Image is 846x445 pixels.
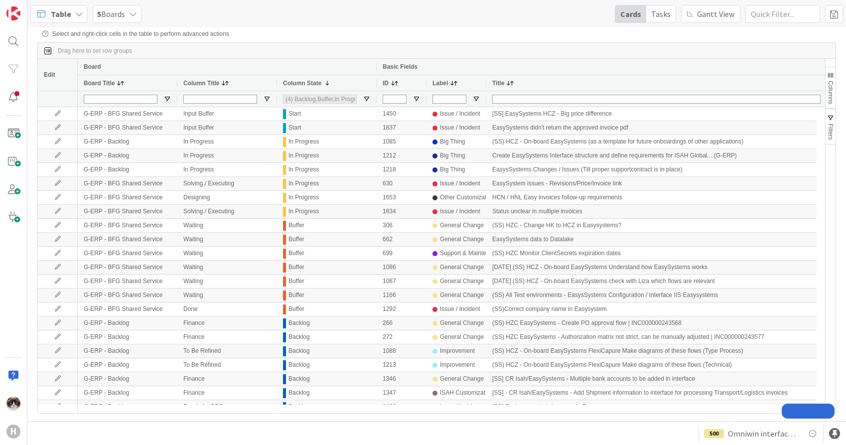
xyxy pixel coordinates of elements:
div: In Progress [177,135,277,148]
div: G-ERP - BFG Shared Service [78,177,177,190]
div: 1212 [377,149,426,162]
span: Column Title [183,80,219,87]
div: General Change [440,233,484,246]
div: [SS] - CR Isah/EasySystems - Add Shipment information to interface for processing Transport/Logis... [486,386,841,400]
div: General Change [440,289,484,301]
div: G-ERP - BFG Shared Service [78,107,177,121]
div: General Change [440,219,484,232]
div: 1085 [377,135,426,148]
div: Backlog [288,401,310,413]
div: Ready for BFG [177,400,277,414]
input: Title Filter Input [492,95,821,104]
div: Issue / Incident [440,303,480,315]
span: Drag here to set row groups [58,47,132,54]
div: In Progress [288,163,319,176]
div: (SS) HZC EasySystems - Create PO approval flow | INC000000243568 [486,316,841,330]
div: Row Groups [58,47,132,54]
div: G-ERP - Backlog [78,330,177,344]
div: ISAH Customization [440,387,493,399]
div: Input Buffer [177,121,277,135]
div: Buffer [288,233,304,246]
div: Buffer [288,219,304,232]
div: 1087 [377,275,426,288]
input: Column Title Filter Input [183,95,257,104]
span: Boards [97,8,125,20]
button: Open Filter Menu [363,95,371,103]
div: Start [288,122,301,134]
div: HCN / HNL Easy invoices follow-up requirements [486,191,841,204]
div: (SS) All Test environments - EasysSystems Configuration / Interface IIS Easysystems [486,289,841,302]
div: General Change [440,261,484,274]
div: 266 [377,316,426,330]
div: G-ERP - Backlog [78,372,177,386]
input: ID Filter Input [383,95,407,104]
div: Done [177,302,277,316]
div: Issue / Incident [440,205,480,218]
div: Input Buffer [177,107,277,121]
div: Backlog [288,359,310,371]
span: Filters [827,124,834,140]
div: H [6,425,20,439]
div: (SS) HZC EasySystems - Authorization matrix not strict, can be manually adjusted | INC000000243577 [486,330,841,344]
div: In Progress [288,136,319,148]
span: Label [432,80,448,87]
span: Omniwin interface HCN Test [728,428,799,440]
span: Columns [827,81,834,104]
button: Open Filter Menu [413,95,421,103]
div: G-ERP - BFG Shared Service [78,121,177,135]
div: Buffer [288,289,304,301]
div: 1166 [377,289,426,302]
div: 1428 [377,400,426,414]
div: In Progress [288,191,319,204]
div: (SS) HZC Monitor ClientSecrets expiration dates [486,247,841,260]
div: Solving / Executing [177,205,277,218]
div: (SS)Correct company name in Easysystem [486,302,841,316]
input: Board Title Filter Input [84,95,157,104]
div: In Progress [288,177,319,190]
div: In Progress [177,149,277,162]
div: 500 [704,429,724,438]
div: Buffer [288,275,304,288]
div: Support & Maintenance [440,247,502,260]
div: Issue / Incident [440,108,480,120]
input: Quick Filter... [745,5,820,23]
div: In Progress [288,205,319,218]
div: G-ERP - BFG Shared Service [78,261,177,274]
div: Backlog [288,345,310,357]
div: Waiting [177,261,277,274]
div: 699 [377,247,426,260]
div: 1218 [377,163,426,176]
div: Waiting [177,247,277,260]
div: Finance [177,316,277,330]
span: Column State [283,80,321,87]
div: [DATE] (SS) HCZ - On-board EasySystems check with Liza which flows are relevant [486,275,841,288]
div: 1450 [377,107,426,121]
div: G-ERP - Backlog [78,135,177,148]
div: [SS] CR Isah/EasySystems - Multiple bank accounts to be added in interface [486,372,841,386]
div: Finance [177,330,277,344]
div: 1837 [377,121,426,135]
div: 272 [377,330,426,344]
input: Label Filter Input [432,95,466,104]
div: G-ERP - Backlog [78,386,177,400]
div: Issue / Incident [440,177,480,190]
div: 1346 [377,372,426,386]
div: G-ERP - Backlog [78,400,177,414]
div: General Change [440,373,484,385]
span: ID [383,80,389,87]
div: G-ERP - BFG Shared Service [78,275,177,288]
div: Buffer [288,303,304,315]
span: Edit [44,71,55,78]
img: Visit kanbanzone.com [6,6,20,20]
div: Status unclear in multiple invoices [486,205,841,218]
div: General Change [440,317,484,329]
div: G-ERP - BFG Shared Service [78,191,177,204]
div: 1086 [377,261,426,274]
div: 1088 [377,344,426,358]
div: Waiting [177,219,277,232]
img: Kv [6,397,20,411]
div: 1292 [377,302,426,316]
div: G-ERP - Backlog [78,316,177,330]
div: Backlog [288,373,310,385]
div: General Change [440,331,484,343]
